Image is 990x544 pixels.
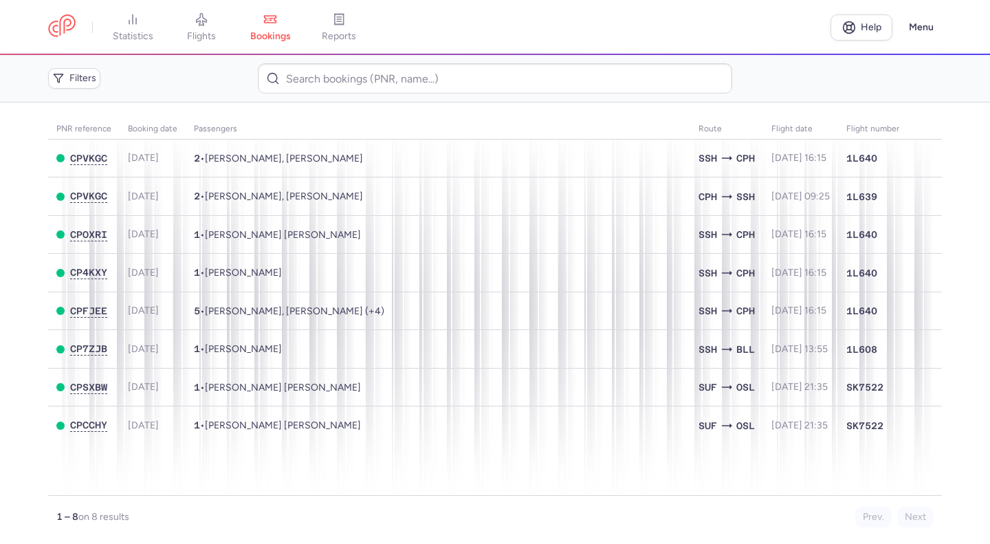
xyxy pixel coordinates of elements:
[771,152,826,164] span: [DATE] 16:15
[98,12,167,43] a: statistics
[771,381,828,393] span: [DATE] 21:35
[70,420,107,431] span: CPCCHY
[305,12,373,43] a: reports
[48,68,100,89] button: Filters
[128,152,159,164] span: [DATE]
[70,229,107,241] button: CPOXRI
[205,305,384,317] span: Maya SAFLO, Rania ZAGHAL, Mohamad SAFLO, Ahmad SAFLO, Haya SAFLO, Yousr SAFLO
[698,189,717,204] span: CPH
[70,343,107,354] span: CP7ZJB
[70,343,107,355] button: CP7ZJB
[736,342,755,357] span: BLL
[846,304,877,318] span: 1L640
[194,343,200,354] span: 1
[771,305,826,316] span: [DATE] 16:15
[771,267,826,279] span: [DATE] 16:15
[698,227,717,242] span: SSH
[846,266,877,280] span: 1L640
[698,265,717,281] span: SSH
[250,30,291,43] span: bookings
[205,153,363,164] span: Tine BJOERN, Jesper NOERUM
[70,267,107,279] button: CP4KXY
[838,119,907,140] th: Flight number
[771,191,830,202] span: [DATE] 09:25
[128,420,159,431] span: [DATE]
[736,189,755,204] span: SSH
[186,119,690,140] th: Passengers
[194,153,200,164] span: 2
[846,380,883,394] span: SK7522
[56,511,78,523] strong: 1 – 8
[194,191,200,202] span: 2
[846,419,883,433] span: SK7522
[194,229,361,241] span: •
[70,305,107,317] button: CPFJEE
[846,190,877,204] span: 1L639
[258,63,731,94] input: Search bookings (PNR, name...)
[205,229,361,241] span: Ahmed Mohamed Ibrahim ALMAS
[128,228,159,240] span: [DATE]
[120,119,186,140] th: Booking date
[194,153,363,164] span: •
[78,511,129,523] span: on 8 results
[771,343,828,355] span: [DATE] 13:55
[48,14,76,40] a: CitizenPlane red outlined logo
[48,119,120,140] th: PNR reference
[194,305,200,316] span: 5
[736,227,755,242] span: CPH
[846,151,877,165] span: 1L640
[830,14,892,41] a: Help
[846,342,877,356] span: 1L608
[861,22,881,32] span: Help
[194,420,361,431] span: •
[194,420,200,431] span: 1
[736,418,755,433] span: OSL
[70,191,107,202] button: CPVKGC
[194,267,200,278] span: 1
[698,418,717,433] span: SUF
[70,382,107,393] button: CPSXBW
[771,420,828,431] span: [DATE] 21:35
[736,380,755,395] span: OSL
[194,305,384,317] span: •
[194,191,363,202] span: •
[70,191,107,202] span: CPVKGC
[736,265,755,281] span: CPH
[69,73,96,84] span: Filters
[846,228,877,241] span: 1L640
[771,228,826,240] span: [DATE] 16:15
[322,30,356,43] span: reports
[194,267,282,279] span: •
[736,303,755,318] span: CPH
[698,380,717,395] span: SUF
[187,30,216,43] span: flights
[698,151,717,166] span: SSH
[70,305,107,316] span: CPFJEE
[70,229,107,240] span: CPOXRI
[205,420,361,431] span: Yousif Omar Sulaiman SULAIMAN
[855,507,892,527] button: Prev.
[70,382,107,393] span: CPSXBW
[205,343,282,355] span: Mohammed IBRAHIM
[698,303,717,318] span: SSH
[70,420,107,431] button: CPCCHY
[194,382,361,393] span: •
[194,343,282,355] span: •
[128,305,159,316] span: [DATE]
[205,191,363,202] span: Tine BJOERN, Jesper NOERUM
[128,343,159,355] span: [DATE]
[128,267,159,279] span: [DATE]
[167,12,236,43] a: flights
[698,342,717,357] span: SSH
[70,153,107,164] button: CPVKGC
[236,12,305,43] a: bookings
[113,30,153,43] span: statistics
[763,119,838,140] th: flight date
[205,267,282,279] span: Kayed ABDULRAZEK
[128,381,159,393] span: [DATE]
[690,119,763,140] th: Route
[897,507,934,527] button: Next
[194,229,200,240] span: 1
[736,151,755,166] span: CPH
